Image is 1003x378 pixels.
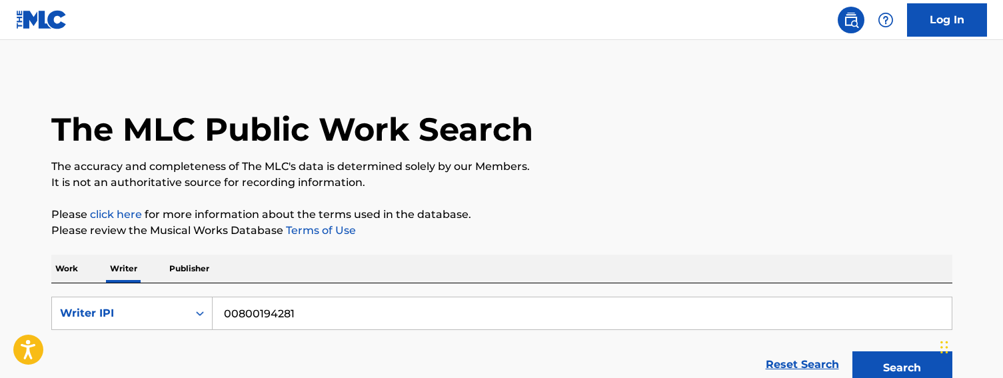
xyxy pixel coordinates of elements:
div: Drag [940,327,948,367]
p: Please for more information about the terms used in the database. [51,207,952,223]
iframe: Chat Widget [936,314,1003,378]
img: search [843,12,859,28]
a: click here [90,208,142,221]
a: Public Search [838,7,864,33]
p: The accuracy and completeness of The MLC's data is determined solely by our Members. [51,159,952,175]
img: help [878,12,894,28]
p: Please review the Musical Works Database [51,223,952,239]
h1: The MLC Public Work Search [51,109,533,149]
a: Log In [907,3,987,37]
p: It is not an authoritative source for recording information. [51,175,952,191]
p: Publisher [165,255,213,283]
p: Writer [106,255,141,283]
div: Help [872,7,899,33]
a: Terms of Use [283,224,356,237]
div: Writer IPI [60,305,180,321]
p: Work [51,255,82,283]
img: MLC Logo [16,10,67,29]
